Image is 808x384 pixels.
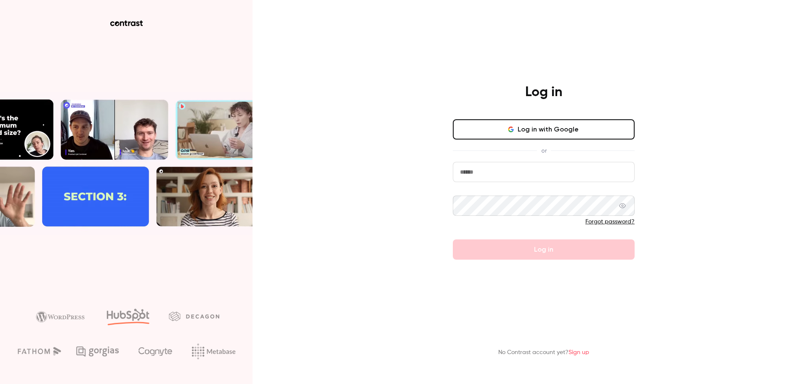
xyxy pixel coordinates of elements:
[525,84,562,101] h4: Log in
[585,219,635,225] a: Forgot password?
[537,146,551,155] span: or
[498,348,589,357] p: No Contrast account yet?
[453,119,635,140] button: Log in with Google
[569,349,589,355] a: Sign up
[169,311,219,321] img: decagon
